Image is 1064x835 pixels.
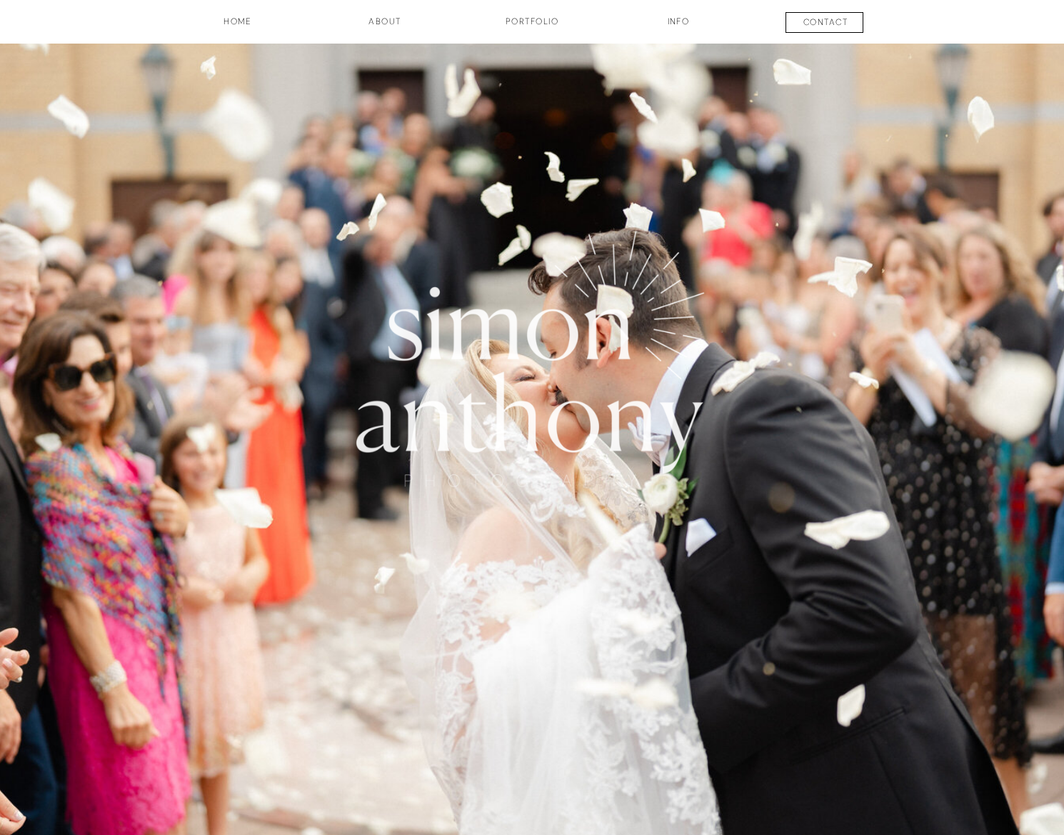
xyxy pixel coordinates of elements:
a: INFO [643,15,714,39]
a: about [349,15,421,39]
a: HOME [185,15,291,39]
a: Portfolio [479,15,585,39]
a: contact [773,16,878,33]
